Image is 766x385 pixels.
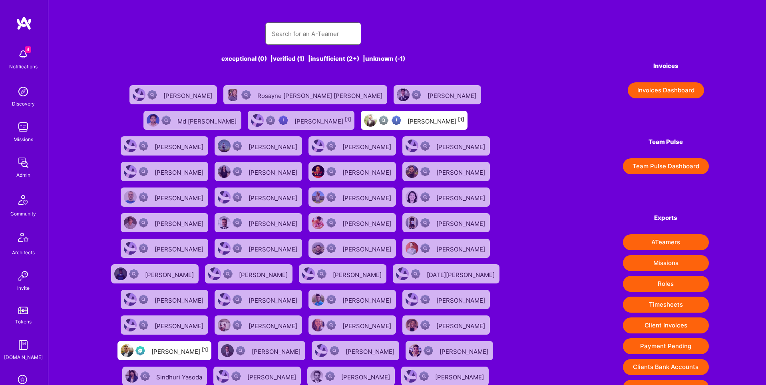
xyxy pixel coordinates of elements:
img: User Avatar [218,191,231,203]
img: Not Scrubbed [140,371,150,381]
a: Invoices Dashboard [623,82,709,98]
a: User AvatarNot Scrubbed[PERSON_NAME] [211,133,305,159]
div: [PERSON_NAME] [342,141,393,151]
img: User Avatar [251,114,264,127]
img: User Avatar [124,140,137,152]
img: Not Scrubbed [223,269,233,279]
input: Search for an A-Teamer [272,24,355,44]
div: [PERSON_NAME] [436,217,487,228]
img: User Avatar [218,140,231,152]
img: User Avatar [218,165,231,178]
img: User Avatar [406,191,418,203]
img: User Avatar [121,344,133,357]
a: User AvatarNot Scrubbed[PERSON_NAME] [305,184,399,210]
button: Clients Bank Accounts [623,359,709,375]
a: User AvatarNot Scrubbed[PERSON_NAME] [305,312,399,338]
a: User AvatarNot Scrubbed[PERSON_NAME] [117,210,211,235]
div: [PERSON_NAME] [249,243,299,253]
img: User Avatar [221,344,234,357]
img: Not Scrubbed [139,218,148,227]
div: [PERSON_NAME] [155,141,205,151]
div: [PERSON_NAME] [435,371,485,381]
sup: [1] [458,116,464,122]
a: User AvatarNot Scrubbed[PERSON_NAME] [211,210,305,235]
img: Not Scrubbed [420,243,430,253]
a: User AvatarNot Scrubbed[PERSON_NAME] [215,338,308,363]
div: [PERSON_NAME] [247,371,298,381]
div: [PERSON_NAME] [249,217,299,228]
div: [PERSON_NAME] [428,90,478,100]
img: User Avatar [312,165,324,178]
img: High Potential User [392,116,401,125]
div: [PERSON_NAME] [252,345,302,356]
a: User AvatarNot Scrubbed[PERSON_NAME] [305,159,399,184]
img: Not Scrubbed [326,218,336,227]
div: [PERSON_NAME] [440,345,490,356]
img: guide book [15,337,31,353]
div: [PERSON_NAME] [436,294,487,305]
a: User AvatarNot Scrubbed[PERSON_NAME] [305,235,399,261]
img: Not Scrubbed [233,141,242,151]
img: User Avatar [396,267,409,280]
img: User Avatar [227,88,239,101]
div: [PERSON_NAME] [436,141,487,151]
img: User Avatar [312,319,324,331]
img: Not Scrubbed [420,167,430,176]
div: [PERSON_NAME] [294,115,351,126]
button: Invoices Dashboard [628,82,704,98]
img: Not Scrubbed [419,371,429,381]
div: Architects [12,248,35,257]
div: [PERSON_NAME] [342,243,393,253]
img: teamwork [15,119,31,135]
img: Not Scrubbed [139,192,148,202]
img: Not Scrubbed [161,116,171,125]
img: User Avatar [302,267,315,280]
div: Md [PERSON_NAME] [177,115,238,126]
a: User AvatarNot Scrubbed[PERSON_NAME] [305,133,399,159]
div: [PERSON_NAME] [436,243,487,253]
img: User Avatar [312,216,324,229]
img: User Avatar [147,114,159,127]
a: User AvatarNot Scrubbed[PERSON_NAME] [117,287,211,312]
a: User AvatarNot Scrubbed[PERSON_NAME] [305,287,399,312]
img: User Avatar [406,216,418,229]
img: Not Scrubbed [326,167,336,176]
img: Not Scrubbed [424,346,433,355]
img: Not Scrubbed [330,346,339,355]
a: User AvatarNot Scrubbed[PERSON_NAME] [399,210,493,235]
button: Roles [623,276,709,292]
div: [PERSON_NAME] [145,269,195,279]
img: Not fully vetted [266,116,275,125]
a: User AvatarNot Scrubbed[PERSON_NAME] [117,133,211,159]
img: Not Scrubbed [241,90,251,100]
img: Not fully vetted [379,116,388,125]
img: Not Scrubbed [420,192,430,202]
div: Invite [17,284,30,292]
img: User Avatar [124,242,137,255]
img: Not Scrubbed [233,218,242,227]
h4: Exports [623,214,709,221]
a: User AvatarNot Scrubbed[PERSON_NAME] [211,312,305,338]
a: User AvatarNot Scrubbed[PERSON_NAME] [399,235,493,261]
img: Not Scrubbed [231,371,241,381]
a: User AvatarNot Scrubbed[PERSON_NAME] [108,261,202,287]
a: User AvatarNot Scrubbed[PERSON_NAME] [117,235,211,261]
img: User Avatar [404,370,417,383]
a: User AvatarNot ScrubbedRosayne [PERSON_NAME] [PERSON_NAME] [220,82,390,108]
div: [PERSON_NAME] [155,192,205,202]
img: Not Scrubbed [139,320,148,330]
a: User AvatarNot Scrubbed[PERSON_NAME] [211,159,305,184]
img: User Avatar [409,344,422,357]
div: exceptional (0) | verified (1) | insufficient (2+) | unknown (-1) [105,54,521,63]
img: User Avatar [208,267,221,280]
div: [PERSON_NAME] [408,115,464,126]
img: Not Scrubbed [317,269,326,279]
div: [DOMAIN_NAME] [4,353,43,361]
img: User Avatar [124,293,137,306]
button: Payment Pending [623,338,709,354]
img: Not Scrubbed [233,167,242,176]
a: User AvatarNot Scrubbed[PERSON_NAME] [399,133,493,159]
span: 4 [25,46,31,53]
a: User AvatarNot Scrubbed[PERSON_NAME] [117,159,211,184]
img: User Avatar [406,165,418,178]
